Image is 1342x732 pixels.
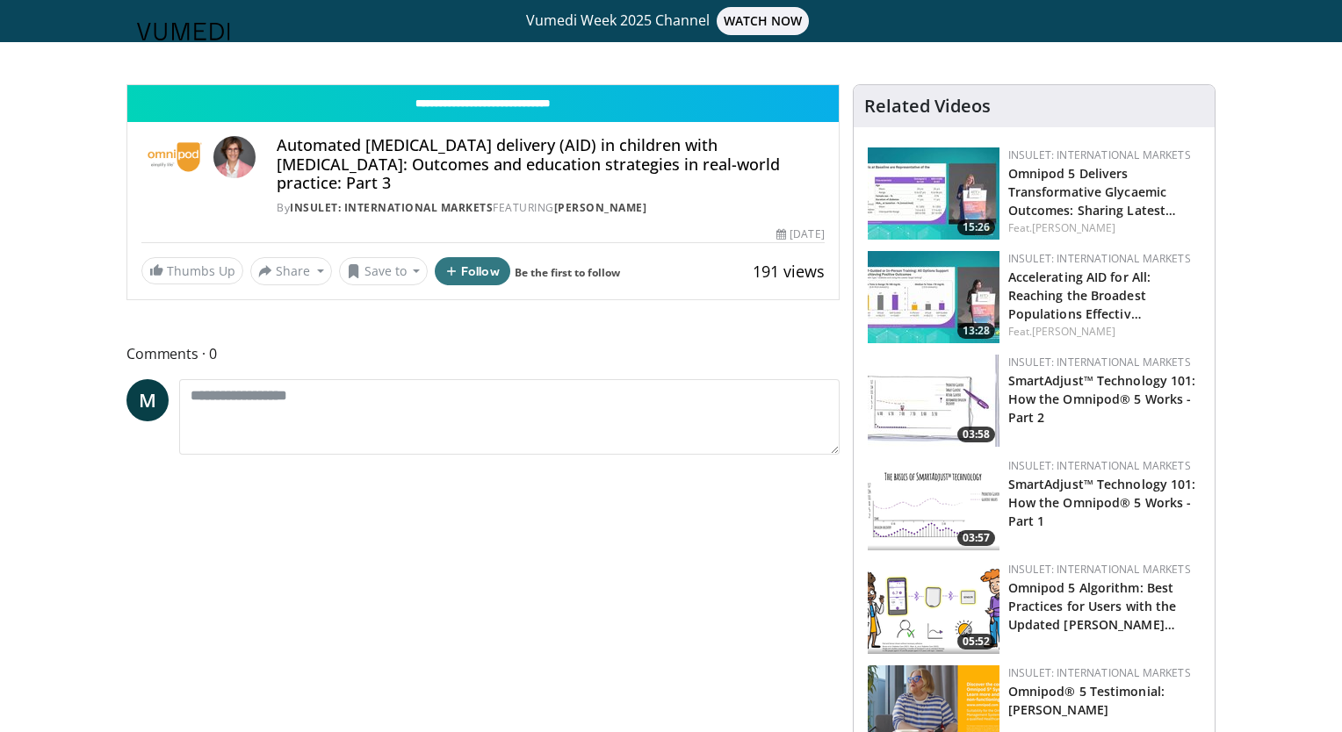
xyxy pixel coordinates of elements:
[126,379,169,421] a: M
[868,355,999,447] img: faa546c3-dae0-4fdc-828d-2598c80de5b5.150x105_q85_crop-smart_upscale.jpg
[435,257,510,285] button: Follow
[868,355,999,447] a: 03:58
[957,530,995,546] span: 03:57
[868,562,999,654] img: 28928f16-10b7-4d97-890d-06b5c2964f7d.png.150x105_q85_crop-smart_upscale.png
[339,257,429,285] button: Save to
[1008,269,1151,322] a: Accelerating AID for All: Reaching the Broadest Populations Effectiv…
[753,261,825,282] span: 191 views
[1008,165,1177,219] a: Omnipod 5 Delivers Transformative Glycaemic Outcomes: Sharing Latest…
[868,147,999,240] img: cd24e383-5f1b-4a0c-80c2-ab9f4640ab89.150x105_q85_crop-smart_upscale.jpg
[957,323,995,339] span: 13:28
[290,200,493,215] a: Insulet: International Markets
[868,458,999,550] a: 03:57
[141,136,206,178] img: Insulet: International Markets
[868,458,999,550] img: fec84dd2-dce1-41a3-89dc-ac66b83d5431.png.150x105_q85_crop-smart_upscale.png
[1008,665,1191,680] a: Insulet: International Markets
[776,226,824,242] div: [DATE]
[1008,578,1201,633] h3: Omnipod 5 Algorithm: Best Practices for Users with the Updated Agnostic Sensor
[277,136,824,193] h4: Automated [MEDICAL_DATA] delivery (AID) in children with [MEDICAL_DATA]: Outcomes and education s...
[1008,147,1191,162] a: Insulet: International Markets
[1008,267,1201,322] h3: Accelerating AID for All: Reaching the Broadest Populations Effectively
[1008,355,1191,370] a: Insulet: International Markets
[1008,220,1201,236] div: Feat.
[868,147,999,240] a: 15:26
[1032,324,1115,339] a: [PERSON_NAME]
[515,265,620,280] a: Be the first to follow
[1008,324,1201,340] div: Feat.
[868,251,999,343] img: 4a24e6c7-273c-4a30-9bb3-6daa6403699f.150x105_q85_crop-smart_upscale.jpg
[1008,458,1191,473] a: Insulet: International Markets
[1008,683,1165,718] a: Omnipod® 5 Testimonial: [PERSON_NAME]
[137,23,230,40] img: VuMedi Logo
[141,257,243,284] a: Thumbs Up
[554,200,647,215] a: [PERSON_NAME]
[1032,220,1115,235] a: [PERSON_NAME]
[1008,562,1191,577] a: Insulet: International Markets
[868,562,999,654] a: 05:52
[957,219,995,235] span: 15:26
[1008,251,1191,266] a: Insulet: International Markets
[868,251,999,343] a: 13:28
[250,257,332,285] button: Share
[864,96,991,117] h4: Related Videos
[957,634,995,649] span: 05:52
[213,136,256,178] img: Avatar
[957,427,995,442] span: 03:58
[277,200,824,216] div: By FEATURING
[1008,476,1196,529] a: SmartAdjust™ Technology 101: How the Omnipod® 5 Works - Part 1
[126,342,840,365] span: Comments 0
[1008,163,1201,219] h3: Omnipod 5 Delivers Transformative Glycaemic Outcomes: Sharing Latest Breaking RADIANT Results
[1008,579,1177,633] a: Omnipod 5 Algorithm: Best Practices for Users with the Updated [PERSON_NAME]…
[1008,372,1196,426] a: SmartAdjust™ Technology 101: How the Omnipod® 5 Works - Part 2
